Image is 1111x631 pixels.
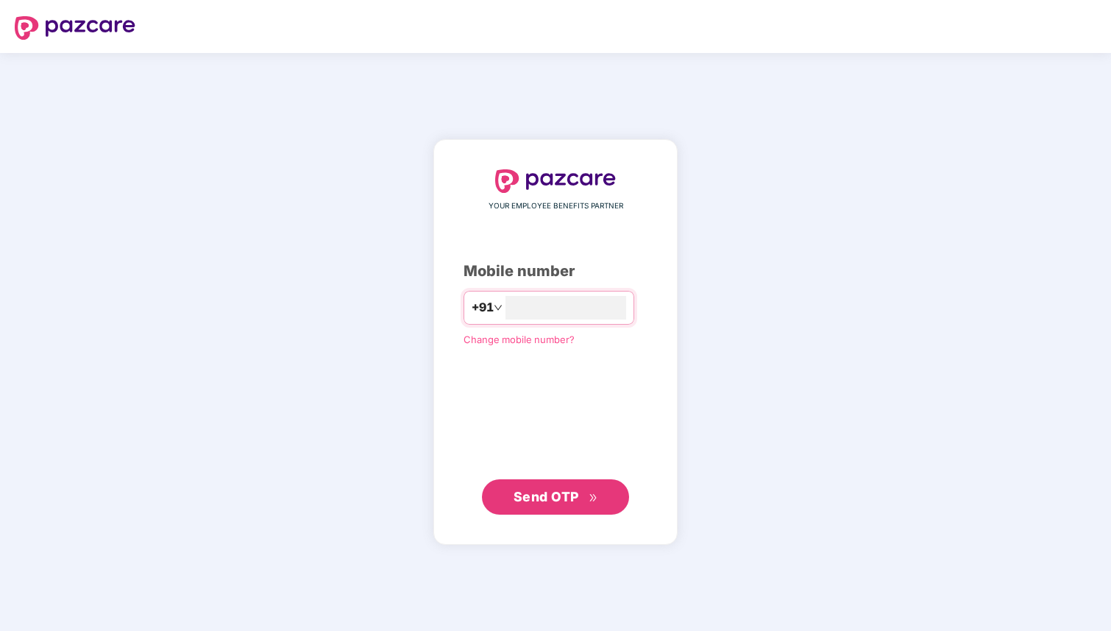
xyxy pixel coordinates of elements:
[15,16,135,40] img: logo
[489,200,623,212] span: YOUR EMPLOYEE BENEFITS PARTNER
[589,493,598,503] span: double-right
[464,260,647,283] div: Mobile number
[495,169,616,193] img: logo
[464,334,575,345] a: Change mobile number?
[514,489,579,504] span: Send OTP
[494,303,503,312] span: down
[472,298,494,317] span: +91
[482,479,629,515] button: Send OTPdouble-right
